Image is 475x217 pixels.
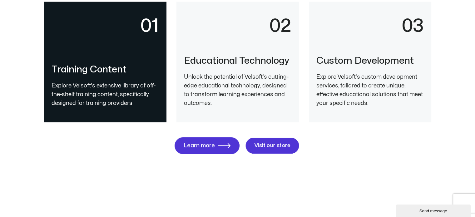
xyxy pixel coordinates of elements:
span: Visit our store [254,143,290,149]
a: Educational Technology [184,56,289,65]
h3: Custom Development [316,55,424,67]
p: 01 [52,17,159,35]
a: Training Content [52,65,126,74]
p: 02 [184,17,291,35]
p: Explore Velsoft's custom development services, tailored to create unique, effective educational s... [316,73,424,108]
p: Unlock the potential of Velsoft's cutting-edge educational technology, designed to transform lear... [184,73,291,108]
a: Learn more [175,137,240,154]
p: 03 [316,17,424,35]
p: Explore Velsoft's extensive library of off-the-shelf training content, specifically designed for ... [52,81,159,108]
span: Learn more [184,143,215,149]
iframe: chat widget [396,203,472,217]
a: Visit our store [246,138,299,154]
